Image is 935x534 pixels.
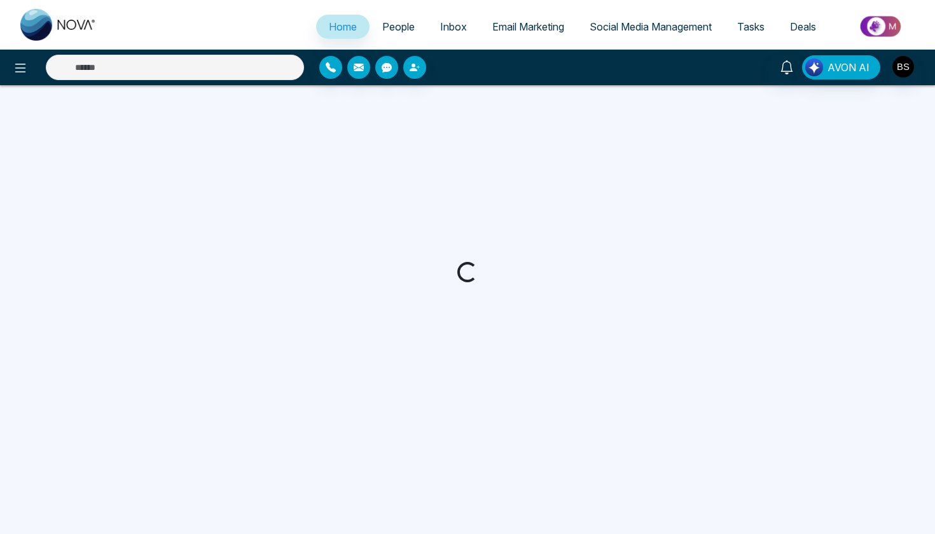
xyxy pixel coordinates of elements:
[329,20,357,33] span: Home
[20,9,97,41] img: Nova CRM Logo
[590,20,712,33] span: Social Media Management
[828,60,869,75] span: AVON AI
[724,15,777,39] a: Tasks
[790,20,816,33] span: Deals
[370,15,427,39] a: People
[382,20,415,33] span: People
[316,15,370,39] a: Home
[480,15,577,39] a: Email Marketing
[777,15,829,39] a: Deals
[802,55,880,79] button: AVON AI
[805,58,823,76] img: Lead Flow
[892,56,914,78] img: User Avatar
[737,20,765,33] span: Tasks
[577,15,724,39] a: Social Media Management
[835,12,927,41] img: Market-place.gif
[492,20,564,33] span: Email Marketing
[440,20,467,33] span: Inbox
[427,15,480,39] a: Inbox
